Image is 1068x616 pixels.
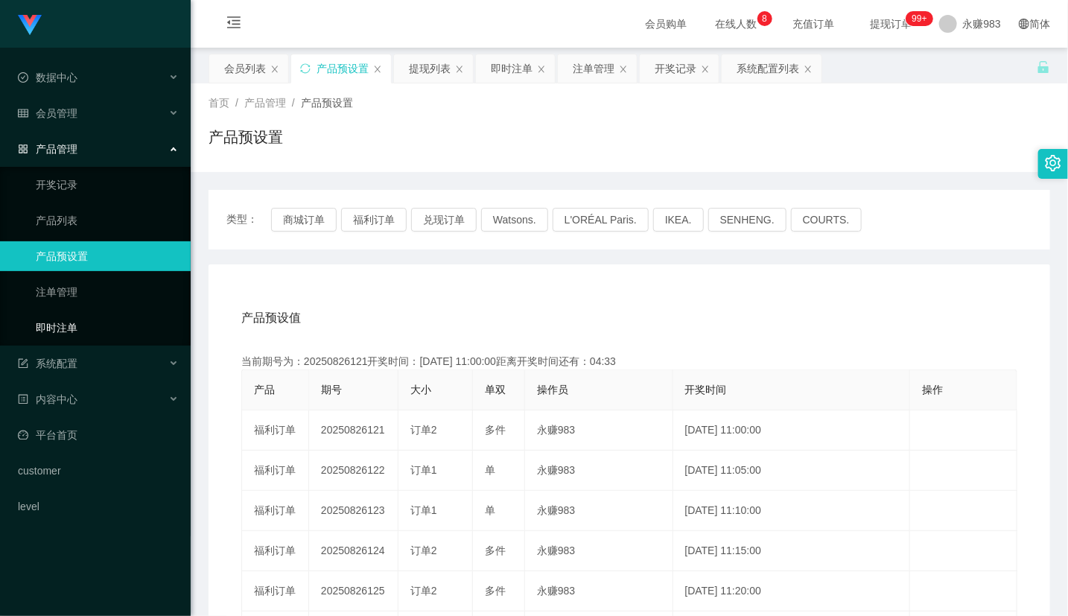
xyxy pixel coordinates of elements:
[1045,155,1061,171] i: 图标: setting
[292,97,295,109] span: /
[18,108,28,118] i: 图标: table
[209,1,259,48] i: 图标: menu-fold
[485,384,506,396] span: 单双
[224,54,266,83] div: 会员列表
[242,571,309,612] td: 福利订单
[455,65,464,74] i: 图标: close
[241,354,1017,369] div: 当前期号为：20250826121开奖时间：[DATE] 11:00:00距离开奖时间还有：04:33
[485,464,495,476] span: 单
[341,208,407,232] button: 福利订单
[36,170,179,200] a: 开奖记录
[485,585,506,597] span: 多件
[18,72,28,83] i: 图标: check-circle-o
[373,65,382,74] i: 图标: close
[485,544,506,556] span: 多件
[485,424,506,436] span: 多件
[18,15,42,36] img: logo.9652507e.png
[673,410,911,451] td: [DATE] 11:00:00
[553,208,649,232] button: L'ORÉAL Paris.
[242,410,309,451] td: 福利订单
[241,309,301,327] span: 产品预设值
[301,97,353,109] span: 产品预设置
[1019,19,1029,29] i: 图标: global
[226,208,271,232] span: 类型：
[737,54,799,83] div: 系统配置列表
[244,97,286,109] span: 产品管理
[525,531,673,571] td: 永赚983
[309,491,398,531] td: 20250826123
[321,384,342,396] span: 期号
[537,384,568,396] span: 操作员
[36,206,179,235] a: 产品列表
[300,63,311,74] i: 图标: sync
[254,384,275,396] span: 产品
[36,241,179,271] a: 产品预设置
[242,491,309,531] td: 福利订单
[922,384,943,396] span: 操作
[786,19,842,29] span: 充值订单
[708,208,786,232] button: SENHENG.
[708,19,765,29] span: 在线人数
[410,544,437,556] span: 订单2
[410,504,437,516] span: 订单1
[271,208,337,232] button: 商城订单
[410,464,437,476] span: 订单1
[309,531,398,571] td: 20250826124
[410,384,431,396] span: 大小
[309,451,398,491] td: 20250826122
[409,54,451,83] div: 提现列表
[804,65,813,74] i: 图标: close
[410,585,437,597] span: 订单2
[18,456,179,486] a: customer
[410,424,437,436] span: 订单2
[573,54,614,83] div: 注单管理
[309,410,398,451] td: 20250826121
[525,451,673,491] td: 永赚983
[317,54,369,83] div: 产品预设置
[209,126,283,148] h1: 产品预设置
[685,384,727,396] span: 开奖时间
[673,531,911,571] td: [DATE] 11:15:00
[18,107,77,119] span: 会员管理
[525,410,673,451] td: 永赚983
[18,394,28,404] i: 图标: profile
[36,277,179,307] a: 注单管理
[18,358,77,369] span: 系统配置
[18,143,77,155] span: 产品管理
[673,571,911,612] td: [DATE] 11:20:00
[18,144,28,154] i: 图标: appstore-o
[481,208,548,232] button: Watsons.
[537,65,546,74] i: 图标: close
[525,571,673,612] td: 永赚983
[619,65,628,74] i: 图标: close
[653,208,704,232] button: IKEA.
[655,54,696,83] div: 开奖记录
[906,11,932,26] sup: 200
[242,451,309,491] td: 福利订单
[1037,60,1050,74] i: 图标: unlock
[18,393,77,405] span: 内容中心
[18,492,179,521] a: level
[36,313,179,343] a: 即时注单
[309,571,398,612] td: 20250826125
[701,65,710,74] i: 图标: close
[491,54,533,83] div: 即时注单
[235,97,238,109] span: /
[209,97,229,109] span: 首页
[411,208,477,232] button: 兑现订单
[270,65,279,74] i: 图标: close
[762,11,767,26] p: 8
[757,11,772,26] sup: 8
[791,208,862,232] button: COURTS.
[863,19,920,29] span: 提现订单
[673,451,911,491] td: [DATE] 11:05:00
[18,72,77,83] span: 数据中心
[485,504,495,516] span: 单
[242,531,309,571] td: 福利订单
[18,358,28,369] i: 图标: form
[525,491,673,531] td: 永赚983
[18,420,179,450] a: 图标: dashboard平台首页
[673,491,911,531] td: [DATE] 11:10:00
